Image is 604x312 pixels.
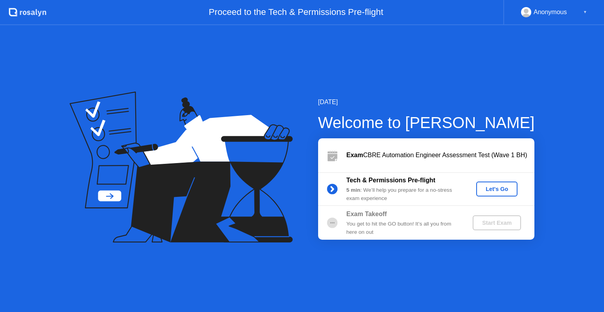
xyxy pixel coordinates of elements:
div: : We’ll help you prepare for a no-stress exam experience [346,186,460,202]
div: Let's Go [479,186,514,192]
button: Let's Go [476,182,517,196]
div: Welcome to [PERSON_NAME] [318,111,535,134]
div: Start Exam [476,220,518,226]
b: 5 min [346,187,361,193]
b: Tech & Permissions Pre-flight [346,177,435,184]
b: Exam Takeoff [346,211,387,217]
b: Exam [346,152,363,158]
div: You get to hit the GO button! It’s all you from here on out [346,220,460,236]
div: [DATE] [318,97,535,107]
div: Anonymous [534,7,567,17]
div: ▼ [583,7,587,17]
button: Start Exam [473,215,521,230]
div: CBRE Automation Engineer Assessment Test (Wave 1 BH) [346,150,534,160]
